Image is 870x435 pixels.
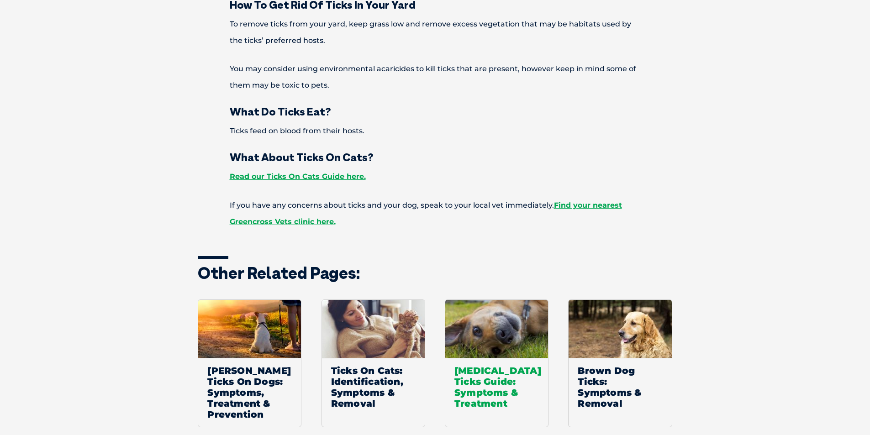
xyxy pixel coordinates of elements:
p: If you have any concerns about ticks and your dog, speak to your local vet immediately. [198,197,673,230]
span: Brown Dog Ticks: Symptoms & Removal [569,358,671,416]
span: [MEDICAL_DATA] Ticks Guide: Symptoms & Treatment [445,358,548,416]
h3: Other related pages: [198,265,673,281]
a: Brown Dog Ticks: Symptoms & Removal [568,299,672,427]
a: Ticks On Cats: Identification, Symptoms & Removal [322,299,425,427]
span: Ticks On Cats: Identification, Symptoms & Removal [322,358,425,416]
h3: What Do Ticks Eat? [198,106,673,117]
span: [PERSON_NAME] Ticks On Dogs: Symptoms, Treatment & Prevention [198,358,301,427]
p: To remove ticks from your yard, keep grass low and remove excess vegetation that may be habitats ... [198,16,673,49]
img: GXV_HeroBanner_Cat_03 [322,300,425,358]
a: Read our Ticks On Cats Guide here. [230,172,366,181]
p: Ticks feed on blood from their hosts. [198,123,673,139]
h3: What About Ticks On Cats? [198,152,673,162]
a: [PERSON_NAME] Ticks On Dogs: Symptoms, Treatment & Prevention [198,299,301,427]
a: [MEDICAL_DATA] Ticks Guide: Symptoms & Treatment [445,299,548,427]
a: Find your nearest Greencross Vets clinic here. [230,201,622,226]
p: You may consider using environmental acaricides to kill ticks that are present, however keep in m... [198,61,673,94]
img: GXV_HeroBanner_Dog_01 [198,300,301,358]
